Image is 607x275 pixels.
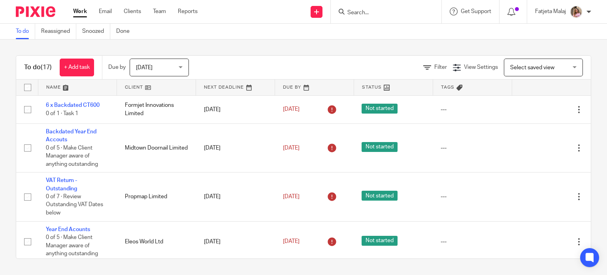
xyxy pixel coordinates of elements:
[283,145,300,151] span: [DATE]
[464,64,498,70] span: View Settings
[347,9,418,17] input: Search
[46,102,100,108] a: 6 x Backdated CT600
[362,236,398,246] span: Not started
[117,173,196,221] td: Propmap Limited
[362,104,398,114] span: Not started
[441,238,504,246] div: ---
[46,194,103,216] span: 0 of 7 · Review Outstanding VAT Dates below
[283,107,300,112] span: [DATE]
[73,8,87,15] a: Work
[283,239,300,244] span: [DATE]
[117,123,196,172] td: Midtown Doornail Limited
[46,178,77,191] a: VAT Return - Outstanding
[117,221,196,262] td: Eleos World Ltd
[117,95,196,123] td: Formjet Innovations Limited
[116,24,136,39] a: Done
[41,24,76,39] a: Reassigned
[16,6,55,17] img: Pixie
[136,65,153,70] span: [DATE]
[196,173,275,221] td: [DATE]
[124,8,141,15] a: Clients
[46,145,98,167] span: 0 of 5 · Make Client Manager aware of anything outstanding
[196,221,275,262] td: [DATE]
[283,194,300,199] span: [DATE]
[99,8,112,15] a: Email
[41,64,52,70] span: (17)
[434,64,447,70] span: Filter
[82,24,110,39] a: Snoozed
[461,9,491,14] span: Get Support
[441,144,504,152] div: ---
[535,8,566,15] p: Fatjeta Malaj
[362,142,398,152] span: Not started
[46,111,78,116] span: 0 of 1 · Task 1
[196,95,275,123] td: [DATE]
[362,191,398,201] span: Not started
[46,129,96,142] a: Backdated Year End Accouts
[441,193,504,201] div: ---
[60,59,94,76] a: + Add task
[46,235,98,256] span: 0 of 5 · Make Client Manager aware of anything outstanding
[441,85,454,89] span: Tags
[46,227,90,232] a: Year End Acounts
[16,24,35,39] a: To do
[196,123,275,172] td: [DATE]
[108,63,126,71] p: Due by
[24,63,52,72] h1: To do
[441,106,504,114] div: ---
[570,6,582,18] img: MicrosoftTeams-image%20(5).png
[153,8,166,15] a: Team
[178,8,198,15] a: Reports
[510,65,554,70] span: Select saved view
